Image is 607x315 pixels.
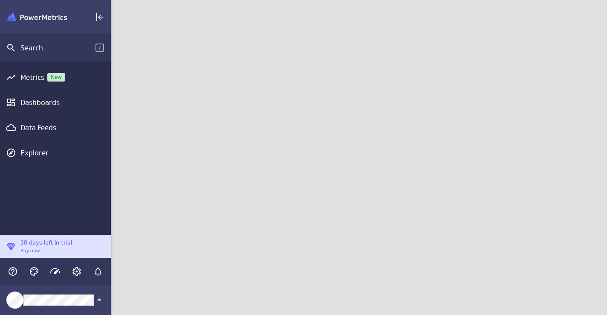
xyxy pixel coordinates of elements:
svg: Themes [29,266,39,277]
svg: Account and settings [72,266,82,277]
div: Data Feeds [20,123,90,132]
div: Collapse [92,10,107,24]
img: Klipfolio PowerMetrics Banner [7,13,67,21]
p: 30 days left in trial [20,238,72,247]
div: Search [20,43,95,52]
span: New [47,74,65,80]
div: Help & PowerMetrics Assistant [6,264,20,279]
div: Dashboards [20,98,90,107]
svg: Usage [50,266,61,277]
div: Account and settings [69,264,84,279]
p: Buy now [20,247,72,254]
div: Explorer [20,148,109,157]
div: Metrics [20,73,90,82]
div: Themes [27,264,41,279]
span: / [95,44,104,52]
div: Notifications [91,264,105,279]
